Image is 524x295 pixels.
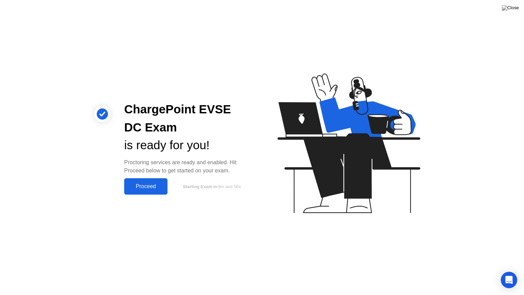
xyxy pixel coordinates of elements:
div: Proceed [126,183,165,189]
span: 9m and 56s [218,184,241,189]
div: ChargePoint EVSE DC Exam [124,100,251,137]
button: Proceed [124,178,168,195]
div: Proctoring services are ready and enabled. Hit Proceed below to get started on your exam. [124,158,251,175]
button: Starting Exam in9m and 56s [171,180,251,193]
div: Open Intercom Messenger [501,272,517,288]
div: is ready for you! [124,136,251,154]
img: Close [502,5,519,11]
